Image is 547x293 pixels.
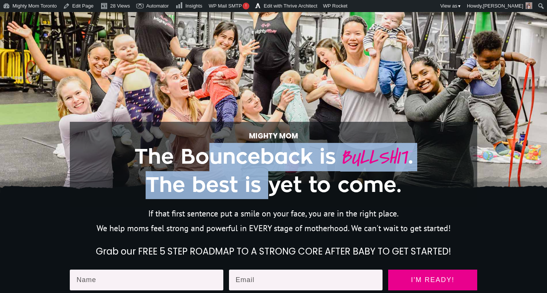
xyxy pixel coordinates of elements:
[148,208,399,219] span: If that first sentence put a smile on your face, you are in the right place.
[243,3,249,9] span: !
[93,143,454,199] h1: .
[97,223,451,233] span: We help moms feel strong and powerful in EVERY stage of motherhood. We can't wait to get started!
[388,270,477,291] a: I'm ready!
[340,143,408,172] span: BULLSHIT
[134,147,336,167] span: The Bounceback is
[185,3,202,9] span: Insights
[483,3,523,9] span: [PERSON_NAME]
[93,130,454,142] p: Mighty Mom
[70,270,223,291] input: Name
[70,245,477,258] h2: Grab our FREE 5 STEP ROADMAP TO A STRONG CORE AFTER BABY TO GET STARTED!
[229,270,383,291] input: Email
[395,276,470,284] span: I'm ready!
[457,4,461,8] span: ▼
[146,175,401,196] span: The best is yet to come.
